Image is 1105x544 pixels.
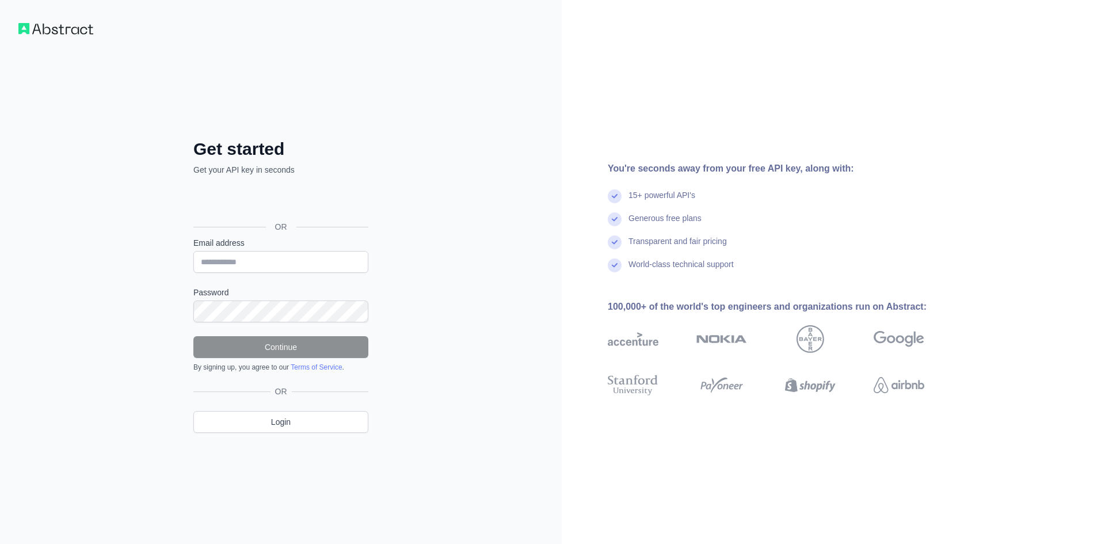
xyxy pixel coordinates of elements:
[608,212,622,226] img: check mark
[628,235,727,258] div: Transparent and fair pricing
[608,189,622,203] img: check mark
[785,372,836,398] img: shopify
[291,363,342,371] a: Terms of Service
[193,411,368,433] a: Login
[608,258,622,272] img: check mark
[797,325,824,353] img: bayer
[696,372,747,398] img: payoneer
[266,221,296,233] span: OR
[608,162,961,176] div: You're seconds away from your free API key, along with:
[874,372,924,398] img: airbnb
[270,386,292,397] span: OR
[628,189,695,212] div: 15+ powerful API's
[696,325,747,353] img: nokia
[193,363,368,372] div: By signing up, you agree to our .
[608,300,961,314] div: 100,000+ of the world's top engineers and organizations run on Abstract:
[193,336,368,358] button: Continue
[193,139,368,159] h2: Get started
[193,164,368,176] p: Get your API key in seconds
[608,372,658,398] img: stanford university
[608,235,622,249] img: check mark
[188,188,372,214] iframe: Sign in with Google Button
[874,325,924,353] img: google
[628,212,702,235] div: Generous free plans
[608,325,658,353] img: accenture
[628,258,734,281] div: World-class technical support
[193,237,368,249] label: Email address
[193,287,368,298] label: Password
[18,23,93,35] img: Workflow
